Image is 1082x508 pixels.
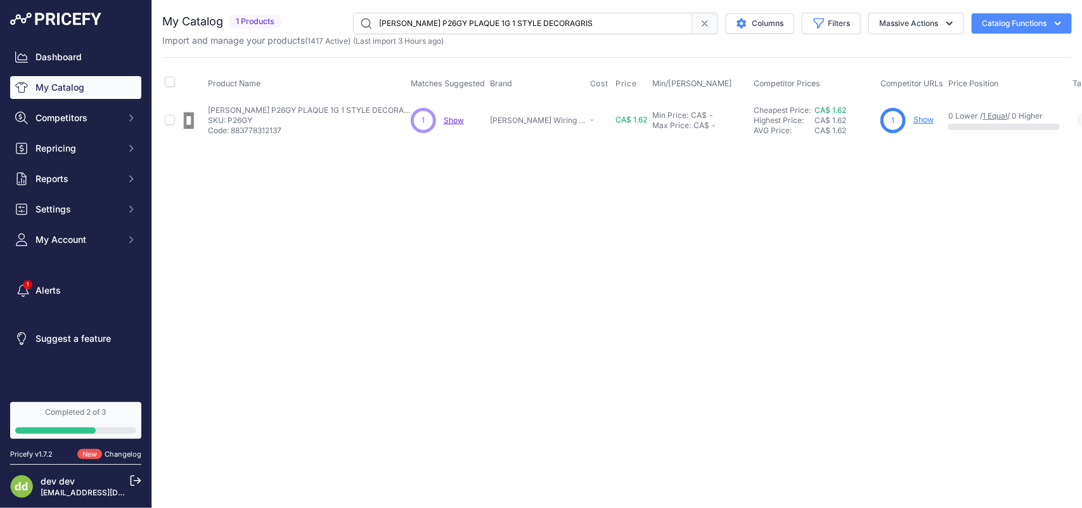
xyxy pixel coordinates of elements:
[41,476,75,486] a: dev dev
[913,115,934,124] a: Show
[35,173,119,185] span: Reports
[754,115,815,126] div: Highest Price:
[353,36,444,46] span: (Last import 3 Hours ago)
[35,233,119,246] span: My Account
[411,79,485,88] span: Matches Suggested
[10,228,141,251] button: My Account
[10,46,141,387] nav: Sidebar
[652,79,732,88] span: Min/[PERSON_NAME]
[208,126,411,136] p: Code: 883778312137
[162,34,444,47] p: Import and manage your products
[208,115,411,126] p: SKU: P26GY
[802,13,861,34] button: Filters
[815,126,875,136] div: CA$ 1.62
[652,110,688,120] div: Min Price:
[422,115,425,126] span: 1
[208,79,261,88] span: Product Name
[10,279,141,302] a: Alerts
[77,449,102,460] span: New
[590,115,594,124] span: -
[754,105,811,115] a: Cheapest Price:
[35,142,119,155] span: Repricing
[41,488,173,497] a: [EMAIL_ADDRESS][DOMAIN_NAME]
[972,13,1072,34] button: Catalog Functions
[10,76,141,99] a: My Catalog
[305,36,351,46] span: ( )
[709,120,716,131] div: -
[590,79,608,89] span: Cost
[10,46,141,68] a: Dashboard
[35,203,119,216] span: Settings
[228,15,282,29] span: 1 Products
[815,115,846,125] span: CA$ 1.62
[615,115,647,124] span: CA$ 1.62
[815,105,846,115] a: CA$ 1.62
[892,115,895,126] span: 1
[948,79,998,88] span: Price Position
[10,13,101,25] img: Pricefy Logo
[691,110,707,120] div: CA$
[490,79,512,88] span: Brand
[982,111,1007,120] a: 1 Equal
[10,137,141,160] button: Repricing
[726,13,794,34] button: Columns
[615,79,639,89] button: Price
[10,198,141,221] button: Settings
[10,402,141,439] a: Completed 2 of 3
[353,13,692,34] input: Search
[10,327,141,350] a: Suggest a feature
[707,110,713,120] div: -
[208,105,411,115] p: [PERSON_NAME] P26GY PLAQUE 1G 1 STYLE DECORAGRIS
[868,13,964,34] button: Massive Actions
[652,120,691,131] div: Max Price:
[754,126,815,136] div: AVG Price:
[35,112,119,124] span: Competitors
[490,115,585,126] p: [PERSON_NAME] Wiring [PERSON_NAME]
[162,13,223,30] h2: My Catalog
[15,407,136,417] div: Completed 2 of 3
[10,167,141,190] button: Reports
[307,36,348,46] a: 1417 Active
[754,79,820,88] span: Competitor Prices
[615,79,636,89] span: Price
[444,115,464,125] a: Show
[948,111,1060,121] p: 0 Lower / / 0 Higher
[105,450,141,459] a: Changelog
[10,449,53,460] div: Pricefy v1.7.2
[590,79,610,89] button: Cost
[693,120,709,131] div: CA$
[880,79,943,88] span: Competitor URLs
[10,107,141,129] button: Competitors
